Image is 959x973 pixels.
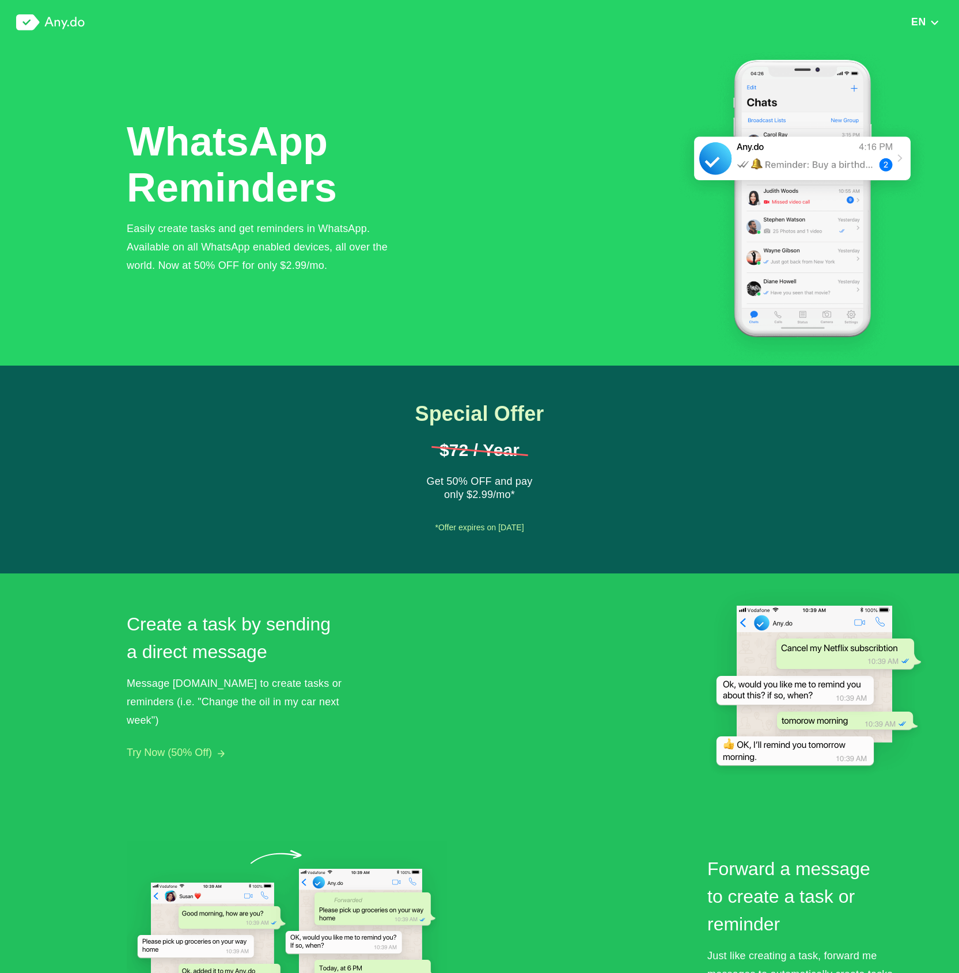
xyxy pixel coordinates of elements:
[431,442,528,459] h1: $72 / Year
[930,18,939,26] img: down
[127,674,346,729] div: Message [DOMAIN_NAME] to create tasks or reminders (i.e. "Change the oil in my car next week")
[218,750,225,757] img: arrow
[390,519,570,537] div: *Offer expires on [DATE]
[127,610,340,666] h2: Create a task by sending a direct message
[707,855,889,938] h2: Forward a message to create a task or reminder
[678,45,926,366] img: WhatsApp Tasks & Reminders
[692,573,926,795] img: Create a task in WhatsApp | WhatsApp Reminders
[127,119,340,211] h1: WhatsApp Reminders
[127,219,407,275] div: Easily create tasks and get reminders in WhatsApp. Available on all WhatsApp enabled devices, all...
[908,16,943,28] button: EN
[16,14,85,31] img: logo
[911,16,926,28] span: EN
[127,747,212,759] button: Try Now (50% Off)
[390,402,570,425] h1: Special Offer
[422,475,537,503] div: Get 50% OFF and pay only $2.99/mo*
